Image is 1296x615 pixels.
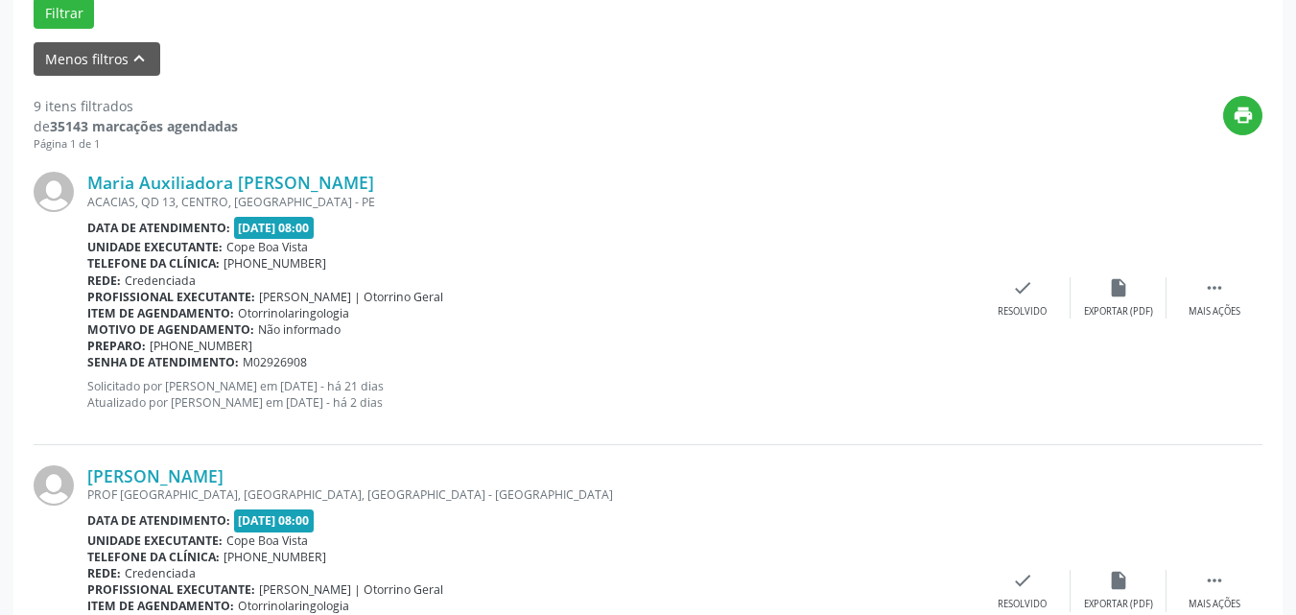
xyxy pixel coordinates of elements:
[125,272,196,289] span: Credenciada
[998,598,1047,611] div: Resolvido
[34,96,238,116] div: 9 itens filtrados
[226,239,308,255] span: Cope Boa Vista
[234,217,315,239] span: [DATE] 08:00
[1189,598,1240,611] div: Mais ações
[224,255,326,272] span: [PHONE_NUMBER]
[1084,305,1153,319] div: Exportar (PDF)
[1204,277,1225,298] i: 
[87,465,224,486] a: [PERSON_NAME]
[87,338,146,354] b: Preparo:
[87,486,975,503] div: PROF [GEOGRAPHIC_DATA], [GEOGRAPHIC_DATA], [GEOGRAPHIC_DATA] - [GEOGRAPHIC_DATA]
[1223,96,1262,135] button: print
[258,321,341,338] span: Não informado
[1189,305,1240,319] div: Mais ações
[87,272,121,289] b: Rede:
[34,172,74,212] img: img
[34,116,238,136] div: de
[87,289,255,305] b: Profissional executante:
[34,136,238,153] div: Página 1 de 1
[87,532,223,549] b: Unidade executante:
[259,289,443,305] span: [PERSON_NAME] | Otorrino Geral
[87,354,239,370] b: Senha de atendimento:
[224,549,326,565] span: [PHONE_NUMBER]
[87,581,255,598] b: Profissional executante:
[87,378,975,411] p: Solicitado por [PERSON_NAME] em [DATE] - há 21 dias Atualizado por [PERSON_NAME] em [DATE] - há 2...
[234,509,315,532] span: [DATE] 08:00
[1084,598,1153,611] div: Exportar (PDF)
[238,598,349,614] span: Otorrinolaringologia
[259,581,443,598] span: [PERSON_NAME] | Otorrino Geral
[998,305,1047,319] div: Resolvido
[226,532,308,549] span: Cope Boa Vista
[1108,277,1129,298] i: insert_drive_file
[1204,570,1225,591] i: 
[87,512,230,529] b: Data de atendimento:
[1012,277,1033,298] i: check
[87,239,223,255] b: Unidade executante:
[87,321,254,338] b: Motivo de agendamento:
[87,255,220,272] b: Telefone da clínica:
[87,194,975,210] div: ACACIAS, QD 13, CENTRO, [GEOGRAPHIC_DATA] - PE
[129,48,150,69] i: keyboard_arrow_up
[125,565,196,581] span: Credenciada
[87,549,220,565] b: Telefone da clínica:
[87,565,121,581] b: Rede:
[34,465,74,506] img: img
[243,354,307,370] span: M02926908
[50,117,238,135] strong: 35143 marcações agendadas
[1108,570,1129,591] i: insert_drive_file
[1012,570,1033,591] i: check
[87,220,230,236] b: Data de atendimento:
[87,172,374,193] a: Maria Auxiliadora [PERSON_NAME]
[34,42,160,76] button: Menos filtroskeyboard_arrow_up
[1233,105,1254,126] i: print
[150,338,252,354] span: [PHONE_NUMBER]
[87,598,234,614] b: Item de agendamento:
[238,305,349,321] span: Otorrinolaringologia
[87,305,234,321] b: Item de agendamento:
